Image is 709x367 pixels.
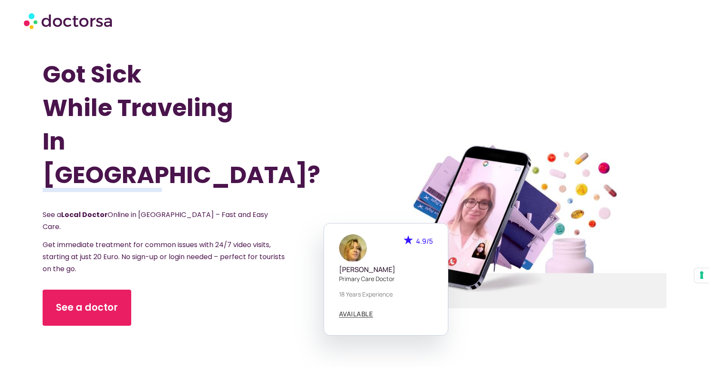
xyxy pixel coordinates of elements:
span: 4.9/5 [416,236,433,246]
p: 18 years experience [339,290,433,299]
div: Domaine [44,51,66,56]
span: Get immediate treatment for common issues with 24/7 video visits, starting at just 20 Euro. No si... [43,240,285,274]
span: See a doctor [56,301,118,315]
h5: [PERSON_NAME] [339,266,433,274]
img: tab_keywords_by_traffic_grey.svg [98,50,105,57]
a: AVAILABLE [339,311,373,318]
div: Mots-clés [107,51,132,56]
div: v 4.0.25 [24,14,42,21]
span: AVAILABLE [339,311,373,317]
p: Primary care doctor [339,274,433,283]
button: Your consent preferences for tracking technologies [694,268,709,283]
a: See a doctor [43,290,131,326]
strong: Local Doctor [61,210,108,220]
img: logo_orange.svg [14,14,21,21]
span: See a Online in [GEOGRAPHIC_DATA] – Fast and Easy Care. [43,210,268,232]
div: Domaine: [DOMAIN_NAME] [22,22,97,29]
img: tab_domain_overview_orange.svg [35,50,42,57]
img: website_grey.svg [14,22,21,29]
h1: Got Sick While Traveling In [GEOGRAPHIC_DATA]? [43,58,308,192]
